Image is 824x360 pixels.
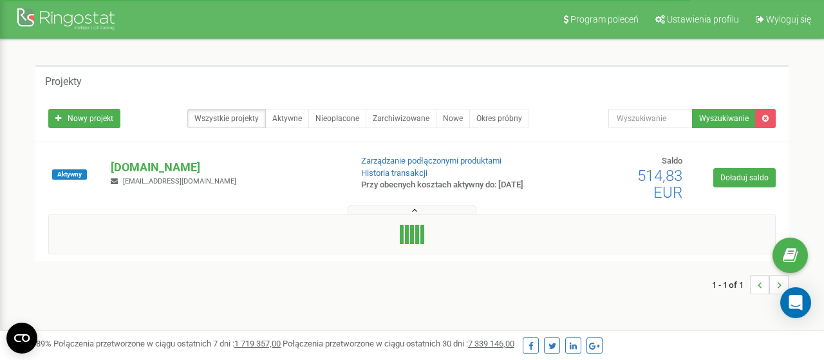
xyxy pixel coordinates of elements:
a: Historia transakcji [361,168,427,178]
span: Połączenia przetworzone w ciągu ostatnich 7 dni : [53,339,281,348]
a: Aktywne [265,109,309,128]
p: [DOMAIN_NAME] [111,159,341,176]
u: 7 339 146,00 [468,339,514,348]
input: Wyszukiwanie [608,109,693,128]
nav: ... [712,262,789,307]
span: Aktywny [52,169,87,180]
span: Wyloguj się [766,14,811,24]
a: Nowe [436,109,470,128]
button: Open CMP widget [6,323,37,354]
span: Połączenia przetworzone w ciągu ostatnich 30 dni : [283,339,514,348]
div: Open Intercom Messenger [780,287,811,318]
h5: Projekty [45,76,82,88]
a: Zarchiwizowane [366,109,436,128]
a: Nowy projekt [48,109,120,128]
span: Saldo [662,156,682,166]
p: Przy obecnych kosztach aktywny do: [DATE] [361,179,529,191]
span: Ustawienia profilu [667,14,739,24]
a: Nieopłacone [308,109,366,128]
button: Wyszukiwanie [692,109,756,128]
a: Zarządzanie podłączonymi produktami [361,156,501,166]
span: 1 - 1 of 1 [712,275,750,294]
u: 1 719 357,00 [234,339,281,348]
span: 514,83 EUR [637,167,682,202]
a: Doładuj saldo [713,168,776,187]
span: [EMAIL_ADDRESS][DOMAIN_NAME] [123,177,236,185]
a: Okres próbny [469,109,529,128]
a: Wszystkie projekty [187,109,266,128]
span: Program poleceń [570,14,639,24]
